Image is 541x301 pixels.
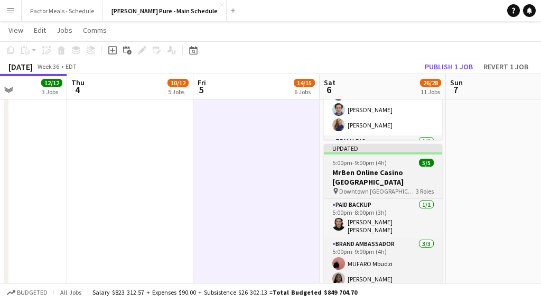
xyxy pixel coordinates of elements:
[479,60,533,74] button: Revert 1 job
[294,79,315,87] span: 14/15
[70,84,85,96] span: 4
[324,199,442,238] app-card-role: Paid Backup1/15:00pm-8:00pm (3h)[PERSON_NAME] [PERSON_NAME]
[103,1,227,21] button: [PERSON_NAME] Pure - Main Schedule
[420,79,441,87] span: 26/28
[324,168,442,187] h3: MrBen Online Casino [GEOGRAPHIC_DATA]
[92,288,357,296] div: Salary $823 312.57 + Expenses $90.00 + Subsistence $26 302.13 =
[421,88,441,96] div: 11 Jobs
[168,88,188,96] div: 5 Jobs
[66,62,77,70] div: EDT
[22,1,103,21] button: Factor Meals - Schedule
[273,288,357,296] span: Total Budgeted $849 704.70
[324,144,442,152] div: Updated
[324,78,335,87] span: Sat
[41,79,62,87] span: 12/12
[71,78,85,87] span: Thu
[58,288,83,296] span: All jobs
[322,84,335,96] span: 6
[4,23,27,37] a: View
[294,88,314,96] div: 6 Jobs
[52,23,77,37] a: Jobs
[449,84,463,96] span: 7
[450,78,463,87] span: Sun
[324,69,442,135] app-card-role: Brand Ambassador3/32:00pm-6:00pm (4h)[PERSON_NAME][PERSON_NAME][PERSON_NAME]
[42,88,62,96] div: 3 Jobs
[35,62,61,70] span: Week 36
[57,25,72,35] span: Jobs
[324,135,442,171] app-card-role: Team Lead1/1
[167,79,189,87] span: 10/12
[332,159,387,167] span: 5:00pm-9:00pm (4h)
[5,287,49,298] button: Budgeted
[17,289,48,296] span: Budgeted
[79,23,111,37] a: Comms
[30,23,50,37] a: Edit
[324,144,442,300] app-job-card: Updated5:00pm-9:00pm (4h)5/5MrBen Online Casino [GEOGRAPHIC_DATA] Downtown [GEOGRAPHIC_DATA]3 Rol...
[8,61,33,72] div: [DATE]
[196,84,206,96] span: 5
[198,78,206,87] span: Fri
[421,60,477,74] button: Publish 1 job
[419,159,434,167] span: 5/5
[34,25,46,35] span: Edit
[339,187,416,195] span: Downtown [GEOGRAPHIC_DATA]
[83,25,107,35] span: Comms
[416,187,434,195] span: 3 Roles
[8,25,23,35] span: View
